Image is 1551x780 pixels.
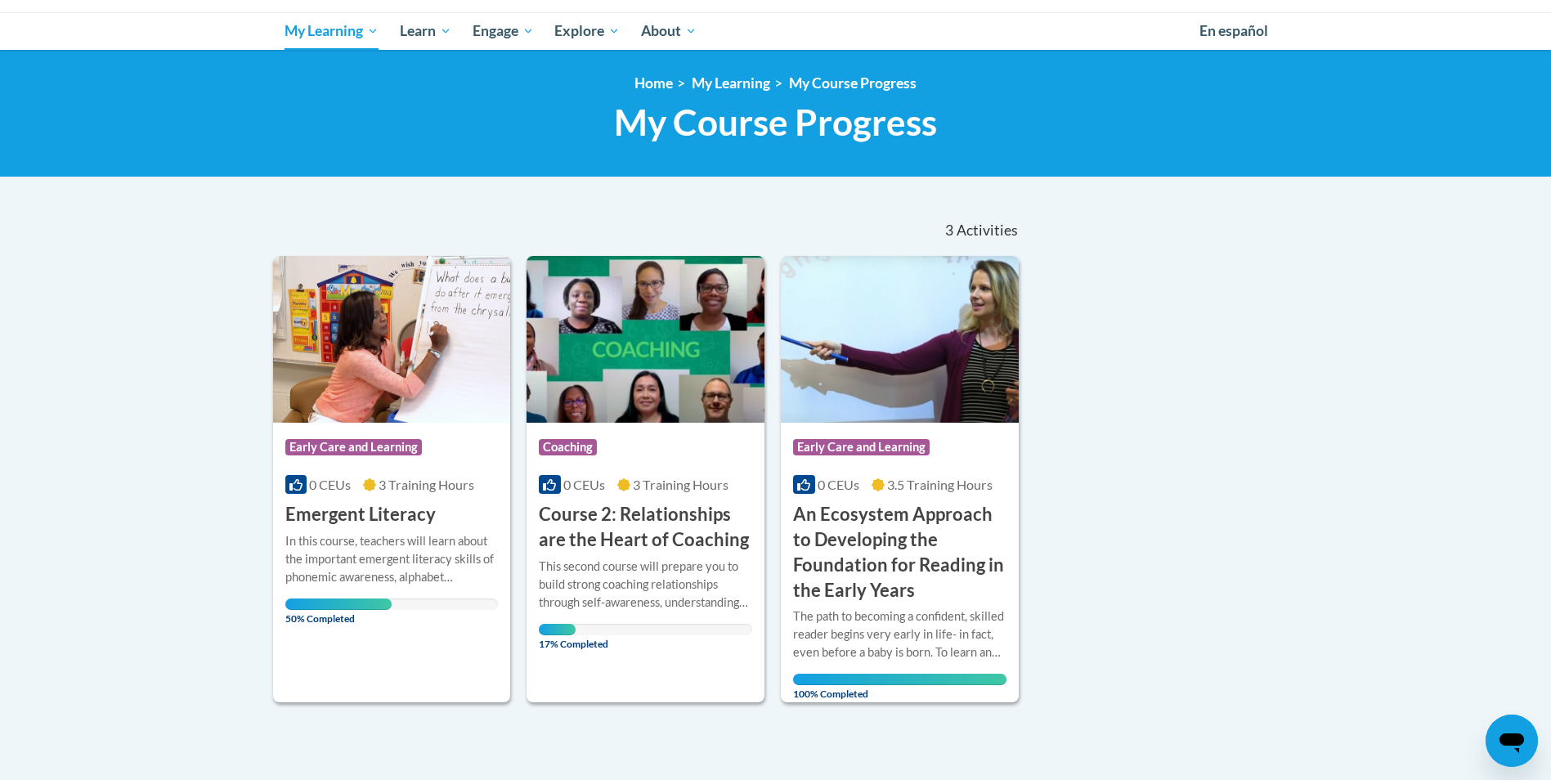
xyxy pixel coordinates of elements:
[539,624,575,650] span: 17% Completed
[527,256,764,423] img: Course Logo
[285,21,379,41] span: My Learning
[544,12,630,50] a: Explore
[261,12,1291,50] div: Main menu
[462,12,545,50] a: Engage
[957,222,1018,240] span: Activities
[781,256,1019,702] a: Course LogoEarly Care and Learning0 CEUs3.5 Training Hours An Ecosystem Approach to Developing th...
[563,477,605,492] span: 0 CEUs
[379,477,474,492] span: 3 Training Hours
[539,558,752,612] div: This second course will prepare you to build strong coaching relationships through self-awareness...
[273,256,511,702] a: Course LogoEarly Care and Learning0 CEUs3 Training Hours Emergent LiteracyIn this course, teacher...
[634,74,673,92] a: Home
[1486,715,1538,767] iframe: Button to launch messaging window
[630,12,707,50] a: About
[539,624,575,635] div: Your progress
[793,607,1006,661] div: The path to becoming a confident, skilled reader begins very early in life- in fact, even before ...
[539,439,597,455] span: Coaching
[389,12,462,50] a: Learn
[641,21,697,41] span: About
[285,598,392,625] span: 50% Completed
[818,477,859,492] span: 0 CEUs
[1189,14,1279,48] a: En español
[285,532,499,586] div: In this course, teachers will learn about the important emergent literacy skills of phonemic awar...
[945,222,953,240] span: 3
[527,256,764,702] a: Course LogoCoaching0 CEUs3 Training Hours Course 2: Relationships are the Heart of CoachingThis s...
[309,477,351,492] span: 0 CEUs
[1199,22,1268,39] span: En español
[614,101,937,144] span: My Course Progress
[275,12,390,50] a: My Learning
[473,21,534,41] span: Engage
[793,674,1006,700] span: 100% Completed
[692,74,770,92] a: My Learning
[539,502,752,553] h3: Course 2: Relationships are the Heart of Coaching
[285,439,422,455] span: Early Care and Learning
[793,439,930,455] span: Early Care and Learning
[793,502,1006,603] h3: An Ecosystem Approach to Developing the Foundation for Reading in the Early Years
[887,477,993,492] span: 3.5 Training Hours
[633,477,728,492] span: 3 Training Hours
[400,21,451,41] span: Learn
[789,74,917,92] a: My Course Progress
[285,598,392,610] div: Your progress
[793,674,1006,685] div: Your progress
[273,256,511,423] img: Course Logo
[781,256,1019,423] img: Course Logo
[285,502,436,527] h3: Emergent Literacy
[554,21,620,41] span: Explore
